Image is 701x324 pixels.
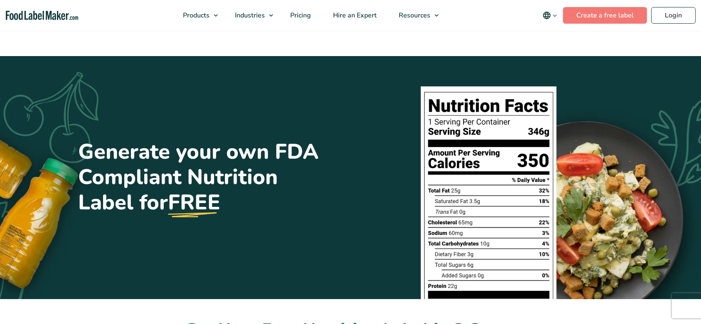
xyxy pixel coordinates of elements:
img: A black and white graphic of a nutrition facts label. [415,81,565,299]
a: Login [651,7,696,24]
span: Resources [396,11,431,20]
span: Industries [232,11,266,20]
u: FREE [168,190,220,216]
span: Hire an Expert [331,11,378,20]
span: Pricing [288,11,312,20]
span: Products [180,11,210,20]
h1: Generate your own FDA Compliant Nutrition Label for [78,140,328,215]
a: Create a free label [563,7,647,24]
